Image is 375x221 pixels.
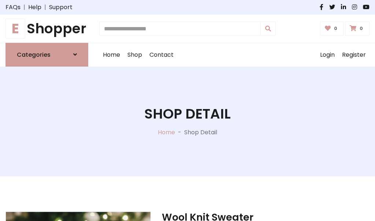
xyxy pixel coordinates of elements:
p: - [175,128,184,137]
a: Shop [124,43,146,67]
a: 0 [345,22,370,35]
a: Login [316,43,338,67]
span: 0 [332,25,339,32]
a: Home [158,128,175,136]
a: Help [28,3,41,12]
p: Shop Detail [184,128,217,137]
a: Contact [146,43,177,67]
a: FAQs [5,3,21,12]
a: Home [99,43,124,67]
a: Categories [5,43,88,67]
span: | [21,3,28,12]
a: 0 [320,22,344,35]
h1: Shop Detail [144,106,231,122]
span: 0 [358,25,365,32]
span: E [5,19,25,38]
span: | [41,3,49,12]
h1: Shopper [5,20,88,37]
a: Support [49,3,73,12]
a: Register [338,43,370,67]
h6: Categories [17,51,51,58]
a: EShopper [5,20,88,37]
